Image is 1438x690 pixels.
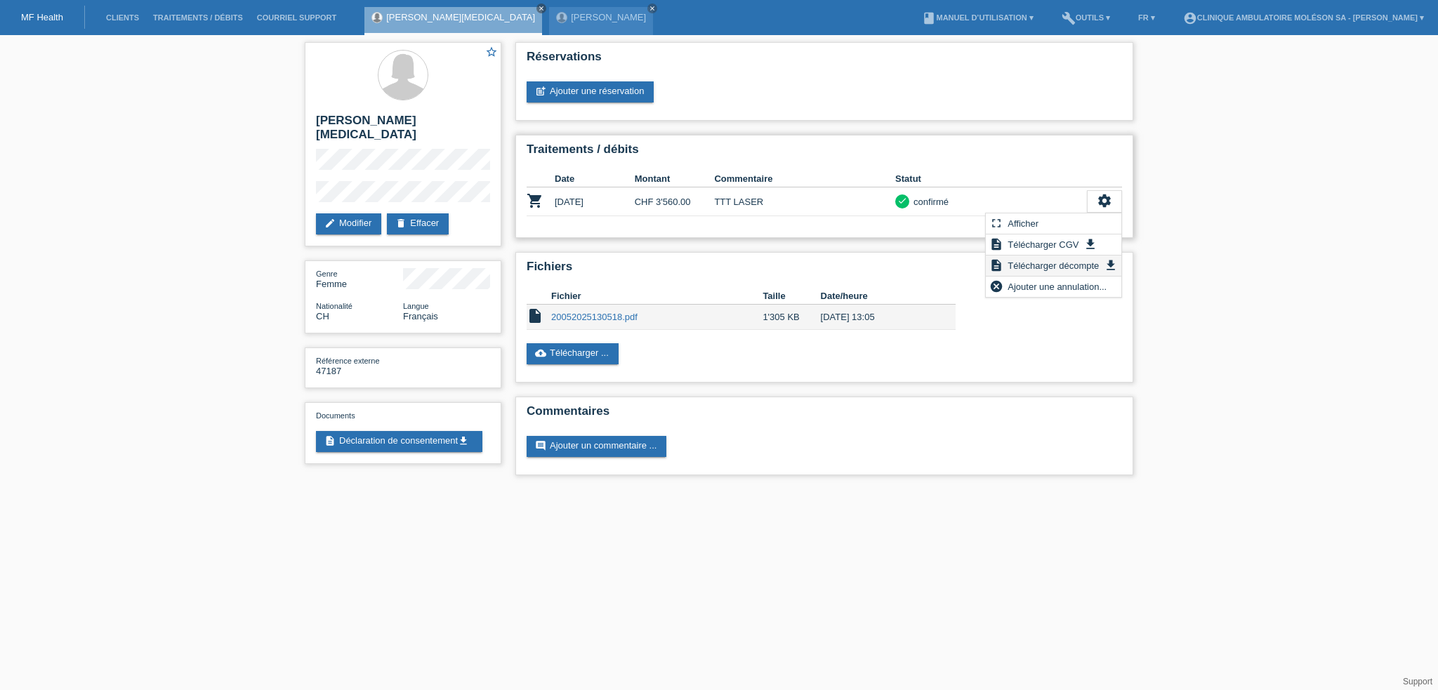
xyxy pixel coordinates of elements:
[527,307,543,324] i: insert_drive_file
[403,302,429,310] span: Langue
[649,5,656,12] i: close
[387,213,449,234] a: deleteEffacer
[146,13,250,22] a: Traitements / débits
[571,12,646,22] a: [PERSON_NAME]
[821,288,936,305] th: Date/heure
[1403,677,1432,686] a: Support
[989,237,1003,251] i: description
[403,311,438,321] span: Français
[386,12,535,22] a: [PERSON_NAME][MEDICAL_DATA]
[527,343,619,364] a: cloud_uploadTélécharger ...
[897,196,907,206] i: check
[21,12,63,22] a: MF Health
[535,86,546,97] i: post_add
[527,142,1122,164] h2: Traitements / débits
[324,218,336,229] i: edit
[555,187,635,216] td: [DATE]
[316,114,490,149] h2: [PERSON_NAME][MEDICAL_DATA]
[485,46,498,58] i: star_border
[763,288,820,305] th: Taille
[485,46,498,60] a: star_border
[527,436,666,457] a: commentAjouter un commentaire ...
[635,171,715,187] th: Montant
[316,411,355,420] span: Documents
[316,311,329,321] span: Suisse
[1097,193,1112,208] i: settings
[1183,11,1197,25] i: account_circle
[527,50,1122,71] h2: Réservations
[909,194,949,209] div: confirmé
[535,347,546,359] i: cloud_upload
[316,357,380,365] span: Référence externe
[922,11,936,25] i: book
[316,270,338,278] span: Genre
[250,13,343,22] a: Courriel Support
[763,305,820,330] td: 1'305 KB
[714,171,895,187] th: Commentaire
[316,268,403,289] div: Femme
[647,4,657,13] a: close
[316,213,381,234] a: editModifier
[324,435,336,446] i: description
[551,312,638,322] a: 20052025130518.pdf
[99,13,146,22] a: Clients
[1005,236,1081,253] span: Télécharger CGV
[821,305,936,330] td: [DATE] 13:05
[527,81,654,102] a: post_addAjouter une réservation
[527,260,1122,281] h2: Fichiers
[915,13,1040,22] a: bookManuel d’utilisation ▾
[316,355,403,376] div: 47187
[895,171,1087,187] th: Statut
[1062,11,1076,25] i: build
[316,302,352,310] span: Nationalité
[316,431,482,452] a: descriptionDéclaration de consentementget_app
[1083,237,1097,251] i: get_app
[538,5,545,12] i: close
[527,404,1122,425] h2: Commentaires
[1005,215,1041,232] span: Afficher
[395,218,407,229] i: delete
[714,187,895,216] td: TTT LASER
[551,288,763,305] th: Fichier
[535,440,546,451] i: comment
[1176,13,1431,22] a: account_circleClinique ambulatoire Moléson SA - [PERSON_NAME] ▾
[1055,13,1117,22] a: buildOutils ▾
[536,4,546,13] a: close
[555,171,635,187] th: Date
[527,192,543,209] i: POSP00022422
[458,435,469,446] i: get_app
[989,216,1003,230] i: fullscreen
[635,187,715,216] td: CHF 3'560.00
[1131,13,1162,22] a: FR ▾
